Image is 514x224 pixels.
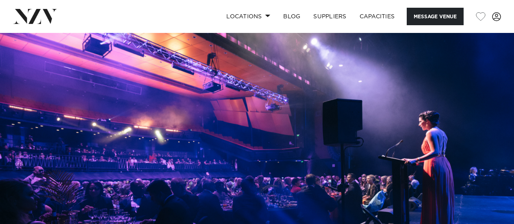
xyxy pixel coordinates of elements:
a: SUPPLIERS [307,8,353,25]
a: Capacities [353,8,401,25]
button: Message Venue [407,8,464,25]
a: BLOG [277,8,307,25]
a: Locations [220,8,277,25]
img: nzv-logo.png [13,9,57,24]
